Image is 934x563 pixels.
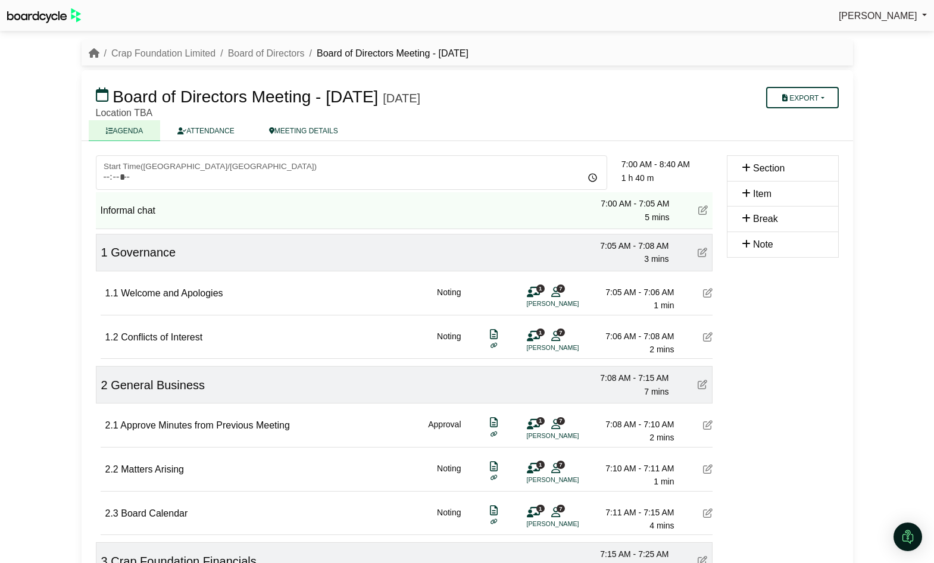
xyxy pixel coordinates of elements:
div: Approval [428,418,461,445]
div: Noting [437,330,461,356]
div: Noting [437,286,461,312]
li: [PERSON_NAME] [527,343,616,353]
a: ATTENDANCE [160,120,251,141]
span: 2 mins [649,345,674,354]
span: 2.3 [105,508,118,518]
span: 4 mins [649,521,674,530]
li: [PERSON_NAME] [527,475,616,485]
span: 7 [557,417,565,425]
span: 1 [101,246,108,259]
span: 1 [536,505,545,512]
span: 1 min [654,301,674,310]
a: AGENDA [89,120,161,141]
span: 7 mins [644,387,669,396]
span: 1 h 40 m [621,173,654,183]
div: Noting [437,462,461,489]
span: Matters Arising [121,464,184,474]
span: 2.2 [105,464,118,474]
a: Crap Foundation Limited [111,48,215,58]
div: 7:06 AM - 7:08 AM [591,330,674,343]
span: [PERSON_NAME] [839,11,917,21]
span: 1 [536,417,545,425]
div: 7:05 AM - 7:08 AM [586,239,669,252]
div: 7:05 AM - 7:06 AM [591,286,674,299]
a: [PERSON_NAME] [839,8,927,24]
div: 7:08 AM - 7:10 AM [591,418,674,431]
span: Board of Directors Meeting - [DATE] [113,87,378,106]
span: 5 mins [645,212,669,222]
span: 1.2 [105,332,118,342]
button: Export [766,87,838,108]
span: 1 [536,284,545,292]
div: 7:10 AM - 7:11 AM [591,462,674,475]
span: 2.1 [105,420,118,430]
span: 2 [101,379,108,392]
nav: breadcrumb [89,46,468,61]
span: Board Calendar [121,508,188,518]
div: 7:00 AM - 7:05 AM [586,197,670,210]
span: Break [753,214,778,224]
span: Location TBA [96,108,153,118]
span: 1.1 [105,288,118,298]
span: 7 [557,461,565,468]
span: 3 mins [644,254,669,264]
span: 1 min [654,477,674,486]
span: 1 [536,329,545,336]
span: 7 [557,284,565,292]
div: Open Intercom Messenger [894,523,922,551]
div: [DATE] [383,91,420,105]
a: Board of Directors [228,48,305,58]
li: [PERSON_NAME] [527,299,616,309]
span: Informal chat [101,205,155,215]
span: 7 [557,505,565,512]
span: 7 [557,329,565,336]
li: [PERSON_NAME] [527,431,616,441]
span: Note [753,239,773,249]
div: 7:08 AM - 7:15 AM [586,371,669,384]
span: Conflicts of Interest [121,332,202,342]
span: General Business [111,379,205,392]
a: MEETING DETAILS [252,120,355,141]
span: Item [753,189,771,199]
span: 1 [536,461,545,468]
img: BoardcycleBlackGreen-aaafeed430059cb809a45853b8cf6d952af9d84e6e89e1f1685b34bfd5cb7d64.svg [7,8,81,23]
span: Section [753,163,785,173]
span: Governance [111,246,176,259]
li: [PERSON_NAME] [527,519,616,529]
div: 7:15 AM - 7:25 AM [586,548,669,561]
div: 7:11 AM - 7:15 AM [591,506,674,519]
li: Board of Directors Meeting - [DATE] [305,46,468,61]
span: Approve Minutes from Previous Meeting [120,420,290,430]
span: 2 mins [649,433,674,442]
span: Welcome and Apologies [121,288,223,298]
div: 7:00 AM - 8:40 AM [621,158,713,171]
div: Noting [437,506,461,533]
